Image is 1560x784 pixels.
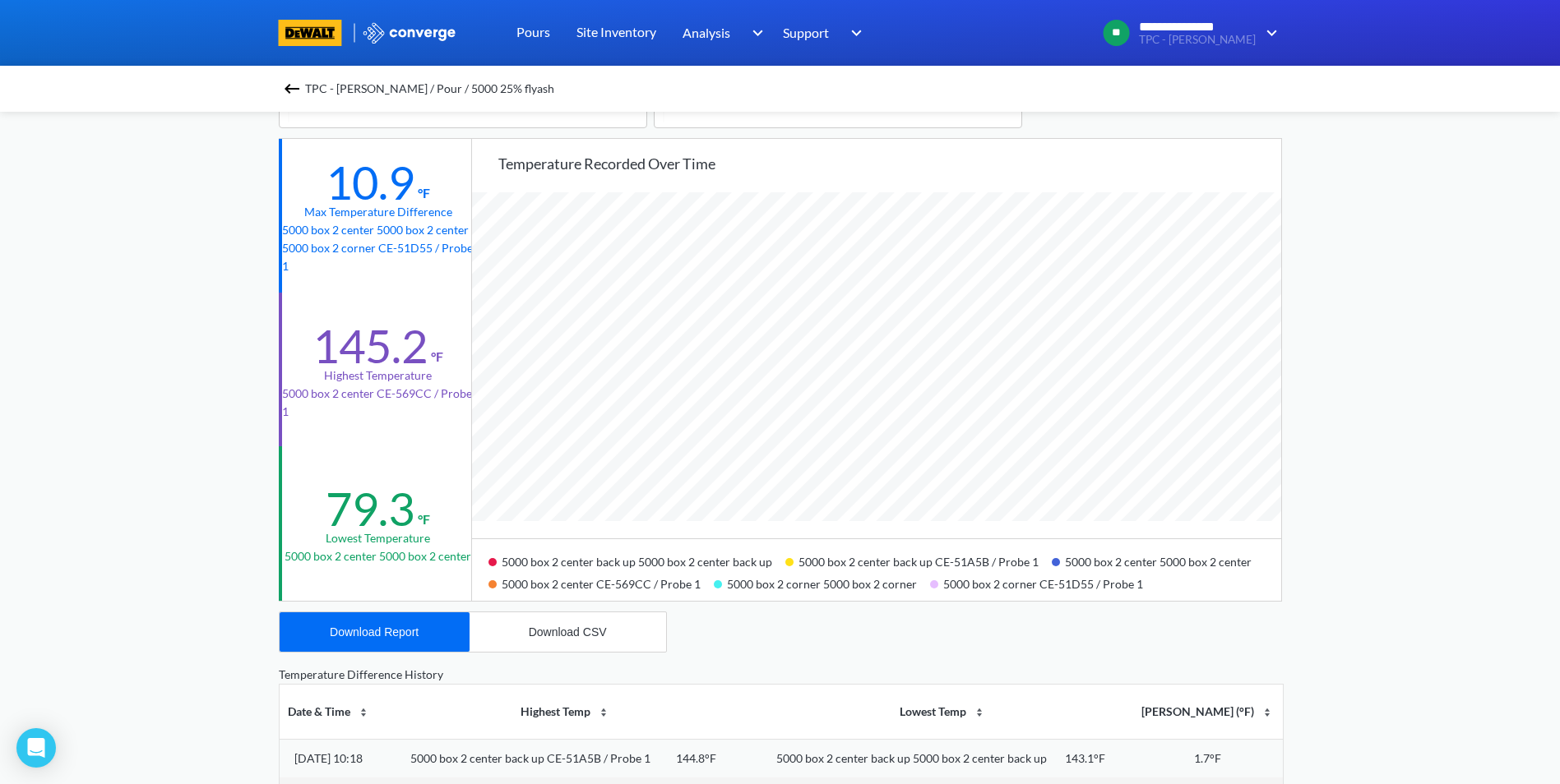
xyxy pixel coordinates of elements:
[1261,706,1274,719] img: sort-icon.svg
[1139,34,1256,46] span: TPC - [PERSON_NAME]
[280,685,379,739] th: Date & Time
[410,749,650,768] div: 5000 box 2 center back up CE-51A5B / Probe 1
[285,547,471,565] p: 5000 box 2 center 5000 box 2 center
[1133,739,1283,777] td: 1.7°F
[1052,549,1265,571] div: 5000 box 2 center 5000 box 2 center
[785,549,1052,571] div: 5000 box 2 center back up CE-51A5B / Probe 1
[282,221,474,239] p: 5000 box 2 center 5000 box 2 center
[676,749,716,768] div: 144.8°F
[488,549,785,571] div: 5000 box 2 center back up 5000 box 2 center back up
[282,385,474,421] p: 5000 box 2 center CE-569CC / Probe 1
[362,22,457,44] img: logo_ewhite.svg
[1133,685,1283,739] th: [PERSON_NAME] (°F)
[282,79,302,99] img: backspace.svg
[282,239,474,275] p: 5000 box 2 corner CE-51D55 / Probe 1
[279,666,1282,684] div: Temperature Difference History
[498,152,1281,175] div: Temperature recorded over time
[840,23,867,43] img: downArrow.svg
[683,22,730,43] span: Analysis
[304,203,452,221] div: Max temperature difference
[280,739,379,777] td: [DATE] 10:18
[597,706,610,719] img: sort-icon.svg
[330,625,419,639] div: Download Report
[529,625,607,639] div: Download CSV
[326,154,414,210] div: 10.9
[930,571,1156,593] div: 5000 box 2 corner CE-51D55 / Probe 1
[776,749,1047,768] div: 5000 box 2 center back up 5000 box 2 center back up
[783,22,829,43] span: Support
[973,706,986,719] img: sort-icon.svg
[488,571,714,593] div: 5000 box 2 center CE-569CC / Probe 1
[324,367,432,385] div: Highest temperature
[1065,749,1105,768] div: 143.1°F
[280,612,470,652] button: Download Report
[1256,23,1282,43] img: downArrow.svg
[279,20,342,46] img: branding logo
[305,77,554,100] span: TPC - [PERSON_NAME] / Pour / 5000 25% flyash
[357,706,370,719] img: sort-icon.svg
[752,685,1132,739] th: Lowest Temp
[16,728,56,768] div: Open Intercom Messenger
[742,23,768,43] img: downArrow.svg
[378,685,752,739] th: Highest Temp
[312,318,428,374] div: 145.2
[714,571,930,593] div: 5000 box 2 corner 5000 box 2 corner
[470,612,666,652] button: Download CSV
[326,529,430,547] div: Lowest temperature
[279,20,362,46] a: branding logo
[326,481,414,537] div: 79.3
